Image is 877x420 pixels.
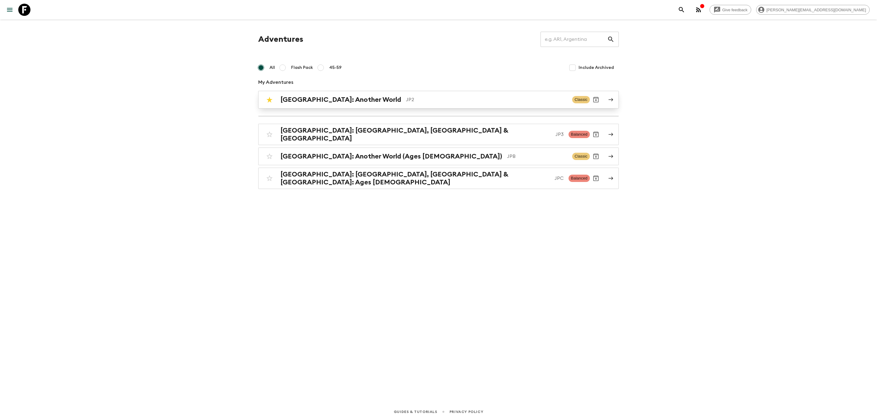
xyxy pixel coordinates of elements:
[590,150,602,162] button: Archive
[541,31,607,48] input: e.g. AR1, Argentina
[258,91,619,109] a: [GEOGRAPHIC_DATA]: Another WorldJP2ClassicArchive
[280,126,551,142] h2: [GEOGRAPHIC_DATA]: [GEOGRAPHIC_DATA], [GEOGRAPHIC_DATA] & [GEOGRAPHIC_DATA]
[4,4,16,16] button: menu
[258,79,619,86] p: My Adventures
[719,8,751,12] span: Give feedback
[258,168,619,189] a: [GEOGRAPHIC_DATA]: [GEOGRAPHIC_DATA], [GEOGRAPHIC_DATA] & [GEOGRAPHIC_DATA]: Ages [DEMOGRAPHIC_DA...
[394,408,437,415] a: Guides & Tutorials
[572,153,590,160] span: Classic
[258,124,619,145] a: [GEOGRAPHIC_DATA]: [GEOGRAPHIC_DATA], [GEOGRAPHIC_DATA] & [GEOGRAPHIC_DATA]JP3BalancedArchive
[258,148,619,165] a: [GEOGRAPHIC_DATA]: Another World (Ages [DEMOGRAPHIC_DATA])JPBClassicArchive
[590,128,602,141] button: Archive
[406,96,567,103] p: JP2
[291,65,313,71] span: Flash Pack
[675,4,688,16] button: search adventures
[329,65,342,71] span: 45-59
[449,408,483,415] a: Privacy Policy
[258,33,303,45] h1: Adventures
[555,175,564,182] p: JPC
[579,65,614,71] span: Include Archived
[763,8,869,12] span: [PERSON_NAME][EMAIL_ADDRESS][DOMAIN_NAME]
[572,96,590,103] span: Classic
[590,94,602,106] button: Archive
[569,131,590,138] span: Balanced
[756,5,870,15] div: [PERSON_NAME][EMAIL_ADDRESS][DOMAIN_NAME]
[710,5,751,15] a: Give feedback
[569,175,590,182] span: Balanced
[280,170,550,186] h2: [GEOGRAPHIC_DATA]: [GEOGRAPHIC_DATA], [GEOGRAPHIC_DATA] & [GEOGRAPHIC_DATA]: Ages [DEMOGRAPHIC_DATA]
[507,153,567,160] p: JPB
[555,131,564,138] p: JP3
[269,65,275,71] span: All
[280,96,401,104] h2: [GEOGRAPHIC_DATA]: Another World
[280,152,502,160] h2: [GEOGRAPHIC_DATA]: Another World (Ages [DEMOGRAPHIC_DATA])
[590,172,602,184] button: Archive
